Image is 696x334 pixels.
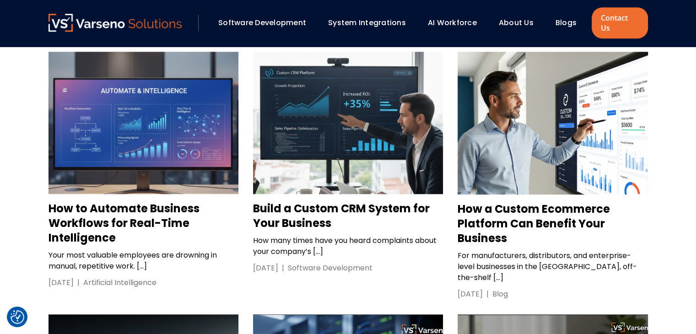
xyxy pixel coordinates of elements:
a: Contact Us [592,7,647,38]
div: | [74,277,83,288]
a: Software Development [218,17,306,28]
p: Your most valuable employees are drowning in manual, repetitive work. […] [49,250,238,272]
h3: How a Custom Ecommerce Platform Can Benefit Your Business [458,202,647,246]
div: | [483,289,492,300]
div: Blogs [551,15,589,31]
a: How a Custom Ecommerce Platform Can Benefit Your Business How a Custom Ecommerce Platform Can Ben... [458,52,647,300]
div: Software Development [288,263,372,274]
div: Blog [492,289,508,300]
div: About Us [494,15,546,31]
div: Software Development [214,15,319,31]
div: AI Workforce [423,15,490,31]
a: Blogs [556,17,577,28]
img: Build a Custom CRM System for Your Business [253,52,443,194]
img: Revisit consent button [11,310,24,324]
p: For manufacturers, distributors, and enterprise-level businesses in the [GEOGRAPHIC_DATA], off-th... [458,250,647,283]
img: How a Custom Ecommerce Platform Can Benefit Your Business [458,52,647,194]
div: [DATE] [253,263,278,274]
div: Artificial Intelligence [83,277,156,288]
p: How many times have you heard complaints about your company’s […] [253,235,443,257]
button: Cookie Settings [11,310,24,324]
div: System Integrations [324,15,419,31]
a: Build a Custom CRM System for Your Business Build a Custom CRM System for Your Business How many ... [253,52,443,274]
div: [DATE] [49,277,74,288]
div: | [278,263,288,274]
h3: Build a Custom CRM System for Your Business [253,201,443,231]
div: [DATE] [458,289,483,300]
a: About Us [499,17,534,28]
img: Varseno Solutions – Product Engineering & IT Services [49,14,182,32]
a: System Integrations [328,17,406,28]
a: How to Automate Business Workflows for Real-Time Intelligence How to Automate Business Workflows ... [49,52,238,288]
img: How to Automate Business Workflows for Real-Time Intelligence [49,52,238,194]
h3: How to Automate Business Workflows for Real-Time Intelligence [49,201,238,245]
a: AI Workforce [428,17,477,28]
